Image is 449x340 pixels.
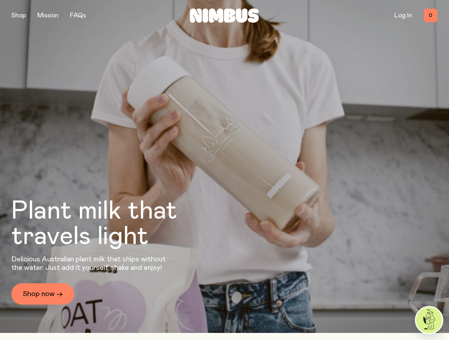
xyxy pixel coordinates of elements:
[11,255,170,272] p: Delicious Australian plant milk that ships without the water. Just add it yourself, shake and enjoy!
[394,12,412,19] a: Log In
[70,12,86,19] a: FAQs
[37,12,59,19] a: Mission
[416,307,442,333] img: agent
[11,283,74,305] a: Shop now →
[423,8,438,23] button: 0
[11,198,216,249] h1: Plant milk that travels light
